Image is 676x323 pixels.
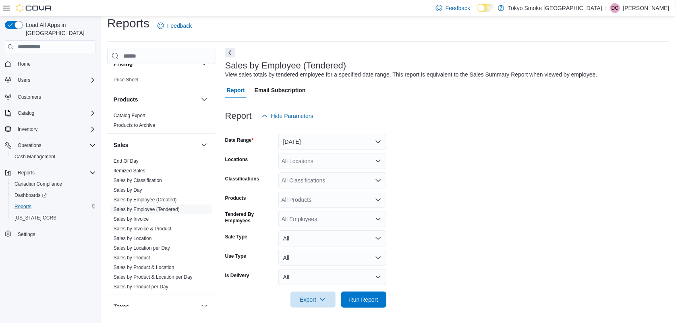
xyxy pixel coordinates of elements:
[114,141,198,149] button: Sales
[11,152,58,161] a: Cash Management
[15,59,96,69] span: Home
[11,213,60,223] a: [US_STATE] CCRS
[114,216,149,222] a: Sales by Invoice
[199,302,209,311] button: Taxes
[15,124,96,134] span: Inventory
[15,203,31,210] span: Reports
[114,236,152,241] a: Sales by Location
[154,18,195,34] a: Feedback
[114,112,145,119] span: Catalog Export
[114,235,152,242] span: Sales by Location
[114,178,162,183] a: Sales by Classification
[349,296,378,304] span: Run Report
[225,111,252,121] h3: Report
[225,195,246,201] label: Products
[199,140,209,150] button: Sales
[605,3,607,13] p: |
[15,59,34,69] a: Home
[114,187,142,193] a: Sales by Day
[11,202,96,211] span: Reports
[23,21,96,37] span: Load All Apps in [GEOGRAPHIC_DATA]
[610,3,620,13] div: Dylan Creelman
[2,167,99,178] button: Reports
[114,264,174,271] span: Sales by Product & Location
[375,216,382,222] button: Open list of options
[341,292,386,308] button: Run Report
[8,190,99,201] a: Dashboards
[375,197,382,203] button: Open list of options
[18,61,31,67] span: Home
[167,22,192,30] span: Feedback
[15,75,33,85] button: Users
[114,206,180,213] span: Sales by Employee (Tendered)
[15,153,55,160] span: Cash Management
[2,124,99,135] button: Inventory
[15,92,44,102] a: Customers
[114,158,139,164] a: End Of Day
[612,3,618,13] span: DC
[114,113,145,118] a: Catalog Export
[114,77,139,83] a: Price Sheet
[8,212,99,224] button: [US_STATE] CCRS
[290,292,336,308] button: Export
[114,302,129,311] h3: Taxes
[15,124,41,134] button: Inventory
[114,274,193,280] a: Sales by Product & Location per Day
[107,15,149,31] h1: Reports
[11,202,35,211] a: Reports
[278,230,386,246] button: All
[11,152,96,161] span: Cash Management
[114,226,171,232] a: Sales by Invoice & Product
[15,229,96,239] span: Settings
[114,168,145,174] a: Itemized Sales
[15,75,96,85] span: Users
[5,55,96,261] nav: Complex example
[114,95,138,104] h3: Products
[114,265,174,270] a: Sales by Product & Location
[18,110,34,116] span: Catalog
[18,170,35,176] span: Reports
[114,255,150,261] a: Sales by Product
[11,213,96,223] span: Washington CCRS
[15,215,56,221] span: [US_STATE] CCRS
[114,168,145,174] span: Itemized Sales
[15,181,62,187] span: Canadian Compliance
[15,108,37,118] button: Catalog
[225,272,249,279] label: Is Delivery
[2,228,99,240] button: Settings
[114,255,150,261] span: Sales by Product
[623,3,670,13] p: [PERSON_NAME]
[11,179,65,189] a: Canadian Compliance
[271,112,313,120] span: Hide Parameters
[225,48,235,58] button: Next
[225,61,346,70] h3: Sales by Employee (Tendered)
[114,197,177,203] span: Sales by Employee (Created)
[375,177,382,184] button: Open list of options
[107,156,216,295] div: Sales
[225,176,259,182] label: Classifications
[15,192,47,199] span: Dashboards
[278,269,386,285] button: All
[227,82,245,98] span: Report
[255,82,306,98] span: Email Subscription
[225,70,597,79] div: View sales totals by tendered employee for a specified date range. This report is equivalent to t...
[114,245,170,251] span: Sales by Location per Day
[2,58,99,70] button: Home
[11,179,96,189] span: Canadian Compliance
[114,122,155,128] span: Products to Archive
[11,190,96,200] span: Dashboards
[278,134,386,150] button: [DATE]
[18,94,41,100] span: Customers
[8,201,99,212] button: Reports
[114,284,168,290] a: Sales by Product per Day
[225,211,275,224] label: Tendered By Employees
[278,250,386,266] button: All
[114,226,171,232] span: Sales by Invoice & Product
[8,178,99,190] button: Canadian Compliance
[18,142,41,149] span: Operations
[107,75,216,88] div: Pricing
